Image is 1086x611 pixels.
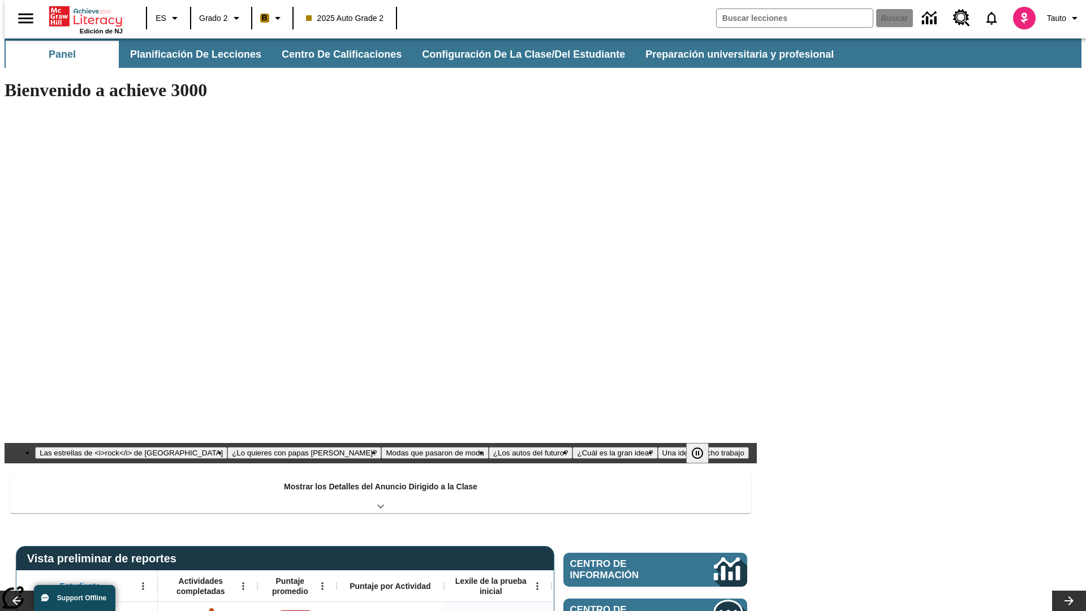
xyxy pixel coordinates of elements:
button: Centro de calificaciones [273,41,411,68]
span: ES [156,12,166,24]
button: Abrir el menú lateral [9,2,42,35]
div: Pausar [686,443,720,463]
span: Vista preliminar de reportes [27,552,182,565]
p: Mostrar los Detalles del Anuncio Dirigido a la Clase [284,481,477,493]
span: Lexile de la prueba inicial [450,576,532,596]
button: Abrir menú [314,578,331,595]
span: B [262,11,268,25]
a: Portada [49,5,123,28]
div: Portada [49,4,123,35]
span: Estudiante [60,581,101,591]
input: Buscar campo [717,9,873,27]
span: Puntaje promedio [263,576,317,596]
button: Diapositiva 5 ¿Cuál es la gran idea? [572,447,657,459]
span: Centro de información [570,558,676,581]
button: Configuración de la clase/del estudiante [413,41,634,68]
button: Diapositiva 6 Una idea, mucho trabajo [658,447,749,459]
button: Grado: Grado 2, Elige un grado [195,8,248,28]
button: Diapositiva 4 ¿Los autos del futuro? [489,447,573,459]
span: Puntaje por Actividad [350,581,430,591]
span: 2025 Auto Grade 2 [306,12,384,24]
span: Grado 2 [199,12,228,24]
button: Abrir menú [135,578,152,595]
a: Notificaciones [977,3,1006,33]
button: Diapositiva 3 Modas que pasaron de moda [381,447,488,459]
button: Boost El color de la clase es anaranjado claro. Cambiar el color de la clase. [256,8,289,28]
a: Centro de recursos, Se abrirá en una pestaña nueva. [946,3,977,33]
div: Subbarra de navegación [5,41,844,68]
img: avatar image [1013,7,1036,29]
a: Centro de información [915,3,946,34]
button: Support Offline [34,585,115,611]
button: Abrir menú [235,578,252,595]
span: Support Offline [57,594,106,602]
button: Abrir menú [529,578,546,595]
span: Tauto [1047,12,1066,24]
span: Edición de NJ [80,28,123,35]
button: Perfil/Configuración [1042,8,1086,28]
h1: Bienvenido a achieve 3000 [5,80,757,101]
button: Diapositiva 2 ¿Lo quieres con papas fritas? [227,447,381,459]
button: Lenguaje: ES, Selecciona un idioma [150,8,187,28]
div: Subbarra de navegación [5,38,1081,68]
button: Carrusel de lecciones, seguir [1052,591,1086,611]
a: Centro de información [563,553,747,587]
body: Máximo 600 caracteres Presiona Escape para desactivar la barra de herramientas Presiona Alt + F10... [5,9,165,19]
div: Mostrar los Detalles del Anuncio Dirigido a la Clase [10,474,751,513]
button: Planificación de lecciones [121,41,270,68]
button: Panel [6,41,119,68]
span: Actividades completadas [163,576,238,596]
button: Pausar [686,443,709,463]
button: Preparación universitaria y profesional [636,41,843,68]
button: Diapositiva 1 Las estrellas de <i>rock</i> de Madagascar [35,447,227,459]
button: Escoja un nuevo avatar [1006,3,1042,33]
